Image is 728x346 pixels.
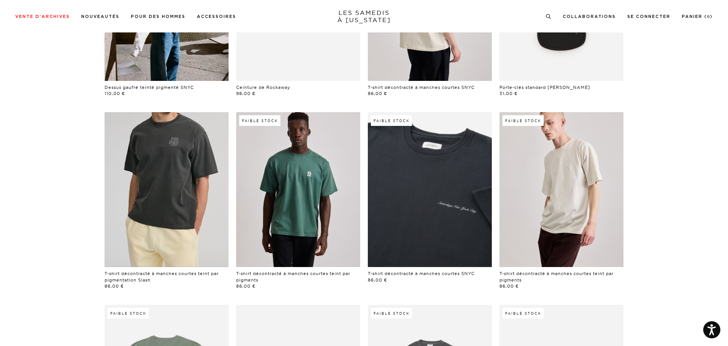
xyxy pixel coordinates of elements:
[505,119,541,123] font: Faible stock
[499,271,614,283] a: T-shirt décontracté à manches courtes teint par pigments
[682,14,713,19] a: Panier (0)
[505,311,541,315] font: Faible stock
[105,271,219,283] a: T-shirt décontracté à manches courtes teint par pigmentation Slash
[499,91,518,96] font: 31,00 €
[499,283,519,289] font: 86,00 €
[563,14,616,19] a: Collaborations
[368,91,387,96] font: 86,00 €
[374,119,409,123] font: Faible stock
[707,15,710,19] font: 0
[81,14,119,19] a: Nouveautés
[682,14,707,19] font: Panier (
[337,9,391,24] a: LES SAMEDISÀ [US_STATE]
[15,14,70,19] a: Vente d'archives
[242,119,278,123] font: Faible stock
[337,16,391,24] font: À [US_STATE]
[338,9,390,16] font: LES SAMEDIS
[236,283,256,289] font: 86,00 €
[105,283,124,289] font: 86,00 €
[627,14,670,19] a: Se connecter
[236,91,256,96] font: 98,00 €
[368,271,475,276] a: T-shirt décontracté à manches courtes SNYC
[105,85,194,90] a: Dessus gaufré teinté pigmenté SNYC
[236,271,350,283] a: T-shirt décontracté à manches courtes teint par pigments
[710,14,713,19] font: )
[368,85,475,90] a: T-shirt décontracté à manches courtes SNYC
[110,311,146,315] font: Faible stock
[499,85,590,90] a: Porte-clés standard [PERSON_NAME]
[131,14,185,19] a: Pour des hommes
[368,277,387,283] font: 86,00 €
[197,14,236,19] a: Accessoires
[236,85,290,90] a: Ceinture de Rockaway
[374,311,409,315] font: Faible stock
[105,91,125,96] font: 110,00 €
